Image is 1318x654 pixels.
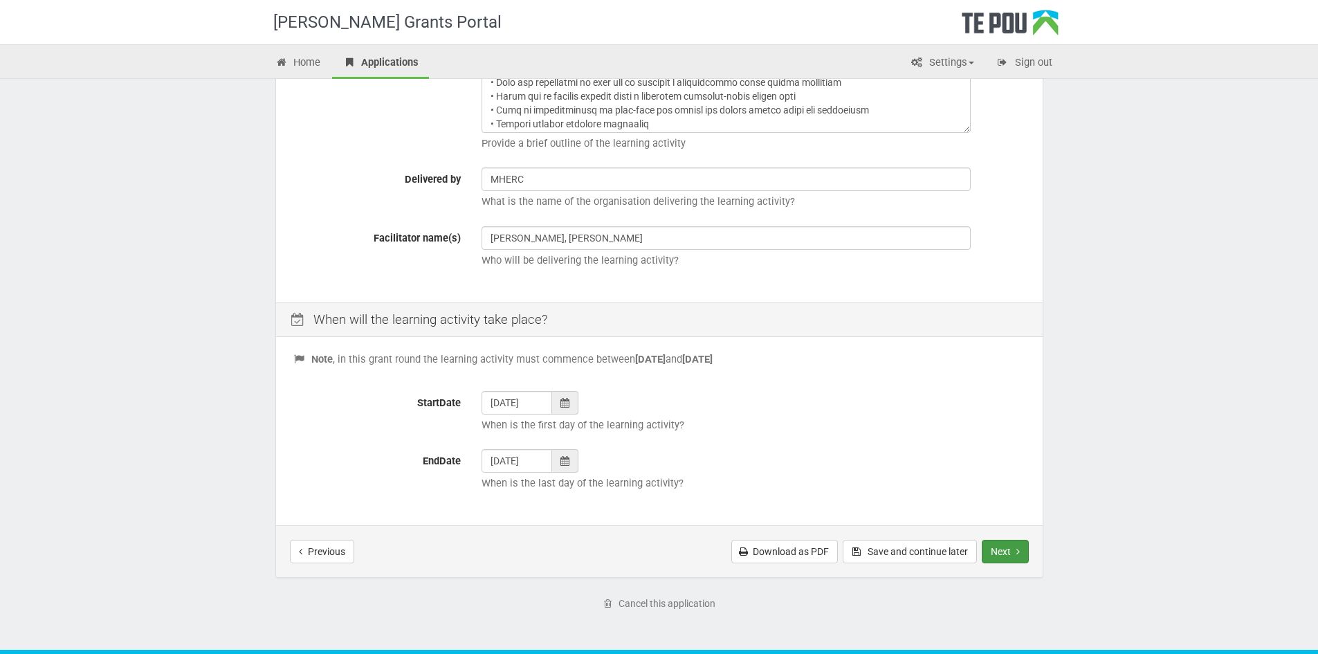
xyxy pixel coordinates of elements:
[290,540,354,563] button: Previous step
[482,476,1025,491] p: When is the last day of the learning activity?
[482,136,1025,151] p: Provide a brief outline of the learning activity
[276,302,1043,338] div: When will the learning activity take place?
[405,173,461,185] span: Delivered by
[731,540,838,563] a: Download as PDF
[843,540,977,563] button: Save and continue later
[962,10,1059,44] div: Te Pou Logo
[482,253,1025,268] p: Who will be delivering the learning activity?
[482,391,552,415] input: dd/mm/yyyy
[482,194,1025,209] p: What is the name of the organisation delivering the learning activity?
[482,29,971,133] textarea: Lor Ipsumdo sita conse adip el sedd eiusm, te inc utl etdolo ma aliq enima minimve quis nostrud e...
[417,397,461,409] span: StartDate
[265,48,331,79] a: Home
[682,353,713,365] b: [DATE]
[594,592,724,615] a: Cancel this application
[982,540,1029,563] button: Next step
[635,353,666,365] b: [DATE]
[293,352,1025,367] p: , in this grant round the learning activity must commence between and
[311,353,333,365] b: Note
[374,232,461,244] span: Facilitator name(s)
[986,48,1063,79] a: Sign out
[482,449,552,473] input: dd/mm/yyyy
[332,48,429,79] a: Applications
[900,48,985,79] a: Settings
[482,418,1025,433] p: When is the first day of the learning activity?
[423,455,461,467] span: EndDate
